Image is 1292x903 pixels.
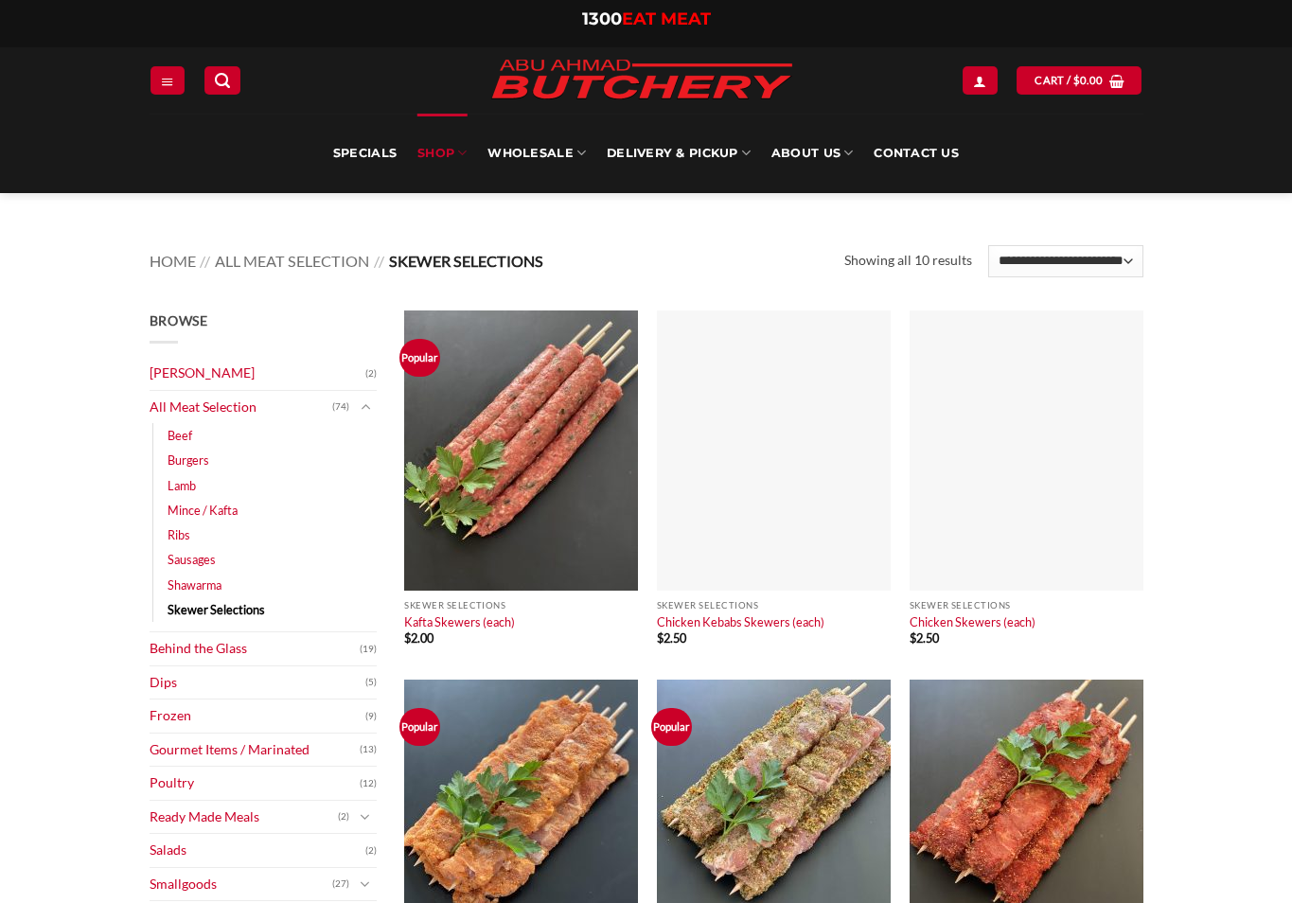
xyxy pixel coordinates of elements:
[657,614,824,629] a: Chicken Kebabs Skewers (each)
[332,393,349,421] span: (74)
[1073,74,1104,86] bdi: 0.00
[582,9,622,29] span: 1300
[874,114,959,193] a: Contact Us
[354,397,377,417] button: Toggle
[910,630,916,646] span: $
[360,735,377,764] span: (13)
[1017,66,1142,94] a: View cart
[150,66,185,94] a: Menu
[150,666,365,699] a: Dips
[657,630,664,646] span: $
[168,573,221,597] a: Shawarma
[365,668,377,697] span: (5)
[963,66,997,94] a: Login
[487,114,586,193] a: Wholesale
[150,699,365,733] a: Frozen
[168,423,192,448] a: Beef
[988,245,1142,277] select: Shop order
[332,870,349,898] span: (27)
[417,114,467,193] a: SHOP
[338,803,349,831] span: (2)
[844,250,972,272] p: Showing all 10 results
[365,360,377,388] span: (2)
[150,801,338,834] a: Ready Made Meals
[374,252,384,270] span: //
[365,837,377,865] span: (2)
[150,252,196,270] a: Home
[404,614,515,629] a: Kafta Skewers (each)
[168,597,265,622] a: Skewer Selections
[657,310,891,591] img: Chicken Kebabs Skewers
[910,600,1143,611] p: Skewer Selections
[622,9,711,29] span: EAT MEAT
[150,632,360,665] a: Behind the Glass
[150,357,365,390] a: [PERSON_NAME]
[215,252,369,270] a: All Meat Selection
[910,614,1035,629] a: Chicken Skewers (each)
[333,114,397,193] a: Specials
[168,448,209,472] a: Burgers
[168,473,196,498] a: Lamb
[150,312,208,328] span: Browse
[476,47,807,114] img: Abu Ahmad Butchery
[404,630,434,646] bdi: 2.00
[657,630,686,646] bdi: 2.50
[168,498,238,522] a: Mince / Kafta
[150,391,332,424] a: All Meat Selection
[771,114,853,193] a: About Us
[150,868,332,901] a: Smallgoods
[1035,72,1103,89] span: Cart /
[150,767,360,800] a: Poultry
[360,770,377,798] span: (12)
[389,252,543,270] span: Skewer Selections
[365,702,377,731] span: (9)
[607,114,751,193] a: Delivery & Pickup
[150,834,365,867] a: Salads
[657,600,891,611] p: Skewer Selections
[150,734,360,767] a: Gourmet Items / Marinated
[354,874,377,894] button: Toggle
[1073,72,1080,89] span: $
[582,9,711,29] a: 1300EAT MEAT
[360,635,377,664] span: (19)
[354,806,377,827] button: Toggle
[168,547,216,572] a: Sausages
[910,630,939,646] bdi: 2.50
[200,252,210,270] span: //
[910,310,1143,591] img: Chicken Skewers
[204,66,240,94] a: Search
[404,310,638,591] img: Kafta Skewers
[404,600,638,611] p: Skewer Selections
[168,522,190,547] a: Ribs
[404,630,411,646] span: $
